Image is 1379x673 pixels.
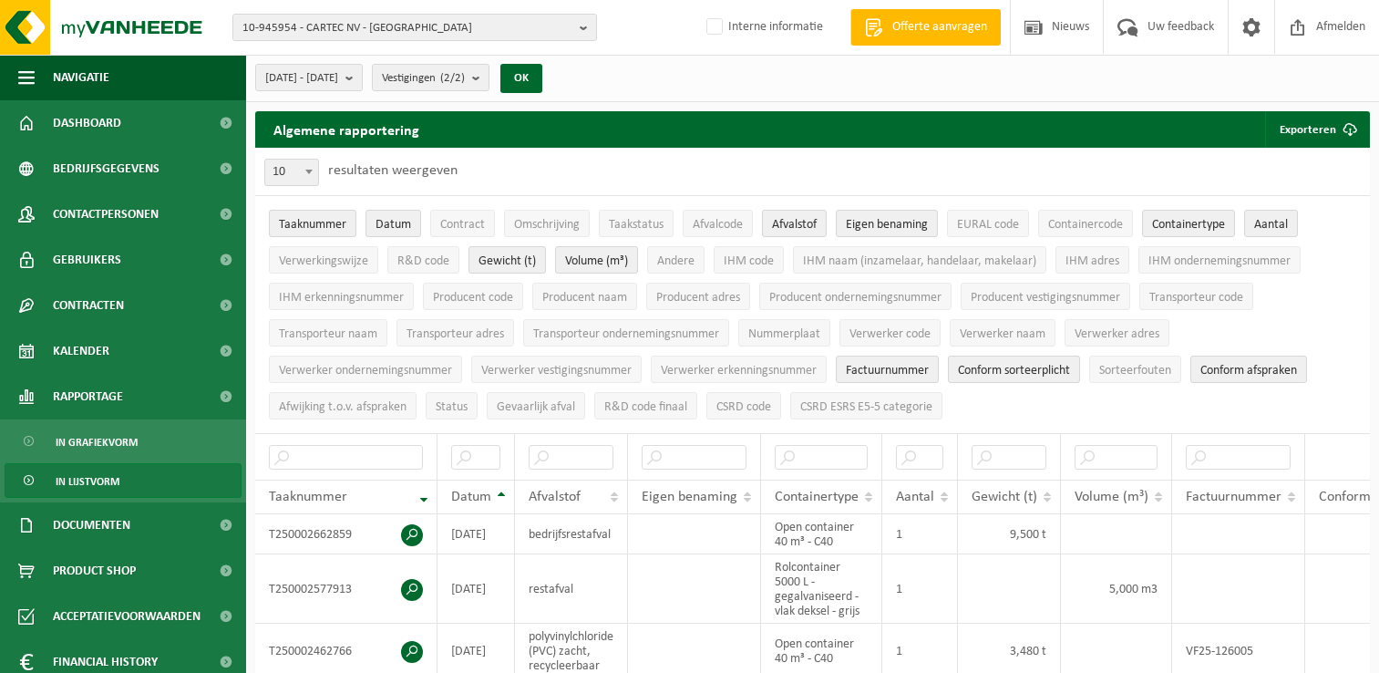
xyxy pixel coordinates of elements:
[790,392,942,419] button: CSRD ESRS E5-5 categorieCSRD ESRS E5-5 categorie: Activate to sort
[265,160,318,185] span: 10
[703,14,823,41] label: Interne informatie
[514,218,580,232] span: Omschrijving
[555,246,638,274] button: Volume (m³)Volume (m³): Activate to sort
[656,291,740,305] span: Producent adres
[1089,356,1181,383] button: SorteerfoutenSorteerfouten: Activate to sort
[397,254,449,268] span: R&D code
[423,283,523,310] button: Producent codeProducent code: Activate to sort
[1186,490,1281,504] span: Factuurnummer
[769,291,942,305] span: Producent ondernemingsnummer
[365,210,421,237] button: DatumDatum: Activate to sort
[523,319,729,347] button: Transporteur ondernemingsnummerTransporteur ondernemingsnummer : Activate to sort
[376,218,411,232] span: Datum
[706,392,781,419] button: CSRD codeCSRD code: Activate to sort
[599,210,674,237] button: TaakstatusTaakstatus: Activate to sort
[958,364,1070,378] span: Conform sorteerplicht
[1244,210,1298,237] button: AantalAantal: Activate to sort
[279,400,406,414] span: Afwijking t.o.v. afspraken
[468,246,546,274] button: Gewicht (t)Gewicht (t): Activate to sort
[748,327,820,341] span: Nummerplaat
[761,554,882,624] td: Rolcontainer 5000 L - gegalvaniseerd - vlak deksel - grijs
[1048,218,1123,232] span: Containercode
[53,192,159,237] span: Contactpersonen
[609,218,664,232] span: Taakstatus
[882,514,958,554] td: 1
[440,218,485,232] span: Contract
[882,554,958,624] td: 1
[430,210,495,237] button: ContractContract: Activate to sort
[647,246,705,274] button: AndereAndere: Activate to sort
[232,14,597,41] button: 10-945954 - CARTEC NV - [GEOGRAPHIC_DATA]
[279,218,346,232] span: Taaknummer
[269,490,347,504] span: Taaknummer
[433,291,513,305] span: Producent code
[515,554,628,624] td: restafval
[594,392,697,419] button: R&D code finaalR&amp;D code finaal: Activate to sort
[255,64,363,91] button: [DATE] - [DATE]
[661,364,817,378] span: Verwerker erkenningsnummer
[269,356,462,383] button: Verwerker ondernemingsnummerVerwerker ondernemingsnummer: Activate to sort
[279,254,368,268] span: Verwerkingswijze
[53,100,121,146] span: Dashboard
[1099,364,1171,378] span: Sorteerfouten
[542,291,627,305] span: Producent naam
[839,319,941,347] button: Verwerker codeVerwerker code: Activate to sort
[1065,254,1119,268] span: IHM adres
[651,356,827,383] button: Verwerker erkenningsnummerVerwerker erkenningsnummer: Activate to sort
[264,159,319,186] span: 10
[372,64,489,91] button: Vestigingen(2/2)
[972,490,1037,504] span: Gewicht (t)
[772,218,817,232] span: Afvalstof
[775,490,859,504] span: Containertype
[426,392,478,419] button: StatusStatus: Activate to sort
[269,283,414,310] button: IHM erkenningsnummerIHM erkenningsnummer: Activate to sort
[440,72,465,84] count: (2/2)
[406,327,504,341] span: Transporteur adres
[255,554,437,624] td: T250002577913
[1075,327,1159,341] span: Verwerker adres
[265,65,338,92] span: [DATE] - [DATE]
[1254,218,1288,232] span: Aantal
[382,65,465,92] span: Vestigingen
[657,254,695,268] span: Andere
[716,400,771,414] span: CSRD code
[53,548,136,594] span: Product Shop
[762,210,827,237] button: AfvalstofAfvalstof: Activate to sort
[836,210,938,237] button: Eigen benamingEigen benaming: Activate to sort
[255,111,437,148] h2: Algemene rapportering
[5,424,242,459] a: In grafiekvorm
[56,464,119,499] span: In lijstvorm
[242,15,572,42] span: 10-945954 - CARTEC NV - [GEOGRAPHIC_DATA]
[1148,254,1291,268] span: IHM ondernemingsnummer
[5,463,242,498] a: In lijstvorm
[1142,210,1235,237] button: ContainertypeContainertype: Activate to sort
[1075,490,1148,504] span: Volume (m³)
[53,146,160,192] span: Bedrijfsgegevens
[724,254,774,268] span: IHM code
[1138,246,1301,274] button: IHM ondernemingsnummerIHM ondernemingsnummer: Activate to sort
[565,254,628,268] span: Volume (m³)
[396,319,514,347] button: Transporteur adresTransporteur adres: Activate to sort
[515,514,628,554] td: bedrijfsrestafval
[255,514,437,554] td: T250002662859
[279,364,452,378] span: Verwerker ondernemingsnummer
[451,490,491,504] span: Datum
[800,400,932,414] span: CSRD ESRS E5-5 categorie
[436,400,468,414] span: Status
[53,374,123,419] span: Rapportage
[1055,246,1129,274] button: IHM adresIHM adres: Activate to sort
[1265,111,1368,148] button: Exporteren
[328,163,458,178] label: resultaten weergeven
[497,400,575,414] span: Gevaarlijk afval
[683,210,753,237] button: AfvalcodeAfvalcode: Activate to sort
[849,327,931,341] span: Verwerker code
[53,55,109,100] span: Navigatie
[1190,356,1307,383] button: Conform afspraken : Activate to sort
[481,364,632,378] span: Verwerker vestigingsnummer
[761,514,882,554] td: Open container 40 m³ - C40
[269,319,387,347] button: Transporteur naamTransporteur naam: Activate to sort
[1200,364,1297,378] span: Conform afspraken
[950,319,1055,347] button: Verwerker naamVerwerker naam: Activate to sort
[504,210,590,237] button: OmschrijvingOmschrijving: Activate to sort
[642,490,737,504] span: Eigen benaming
